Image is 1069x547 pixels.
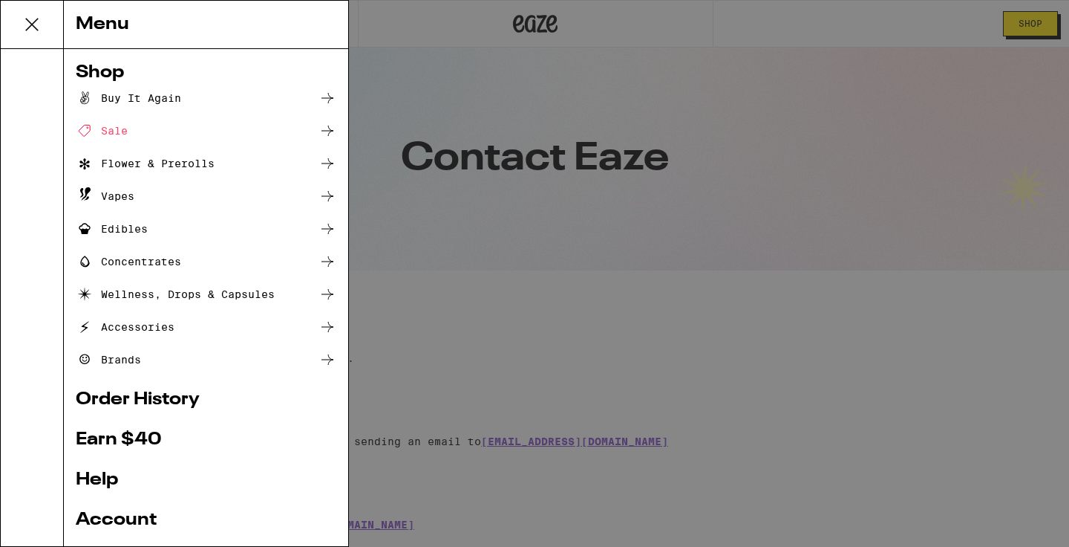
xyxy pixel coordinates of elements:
a: Edibles [76,220,336,238]
div: Menu [64,1,348,49]
a: Accessories [76,318,336,336]
div: Brands [76,351,141,369]
div: Wellness, Drops & Capsules [76,285,275,303]
div: Vapes [76,187,134,205]
div: Sale [76,122,128,140]
a: Shop [76,64,336,82]
a: Order History [76,391,336,409]
a: Help [76,471,336,489]
a: Brands [76,351,336,369]
a: Buy It Again [76,89,336,107]
a: Earn $ 40 [76,431,336,449]
div: Flower & Prerolls [76,155,215,172]
div: Concentrates [76,253,181,271]
div: Accessories [76,318,174,336]
a: Account [76,511,336,529]
a: Concentrates [76,253,336,271]
a: Sale [76,122,336,140]
span: Hi. Need any help? [9,10,107,22]
div: Buy It Again [76,89,181,107]
a: Wellness, Drops & Capsules [76,285,336,303]
a: Flower & Prerolls [76,155,336,172]
div: Edibles [76,220,148,238]
a: Vapes [76,187,336,205]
